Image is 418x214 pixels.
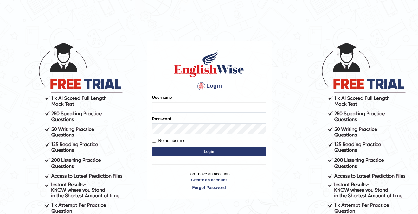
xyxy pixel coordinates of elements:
a: Forgot Password [152,185,266,191]
a: Create an account [152,177,266,183]
label: Password [152,116,171,122]
input: Remember me [152,139,156,143]
h4: Login [152,81,266,91]
img: Logo of English Wise sign in for intelligent practice with AI [173,49,245,78]
button: Login [152,147,266,156]
label: Username [152,94,172,100]
label: Remember me [152,137,186,144]
p: Don't have an account? [152,171,266,191]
